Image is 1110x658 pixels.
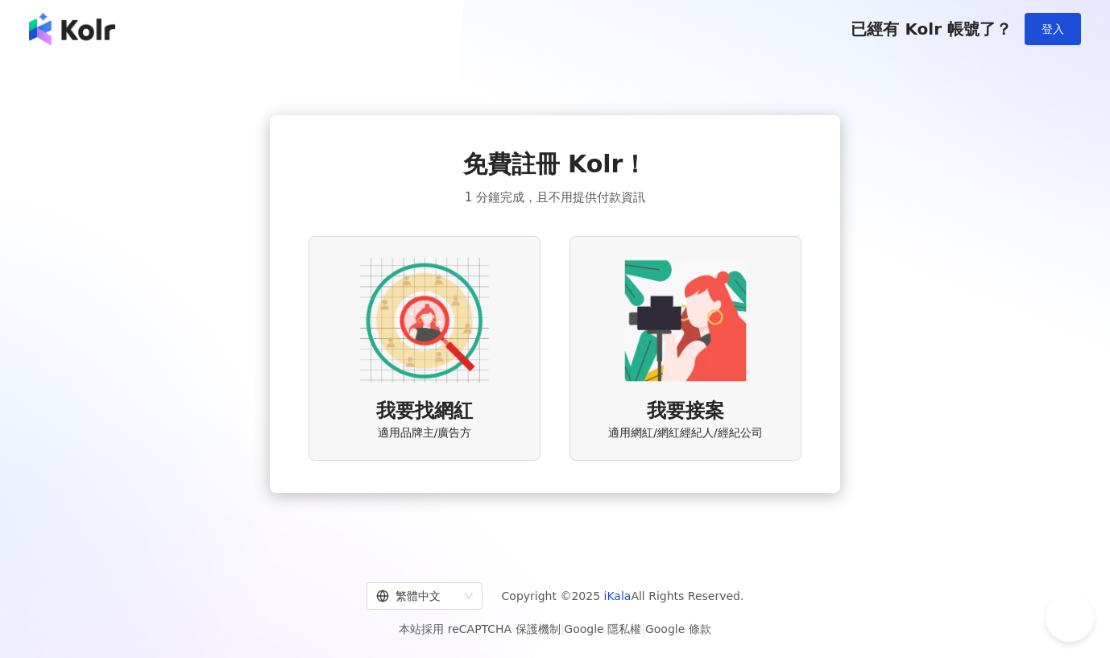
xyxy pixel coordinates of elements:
button: 登入 [1025,13,1081,45]
span: | [561,623,565,635]
a: Google 條款 [645,623,711,635]
span: 登入 [1042,23,1064,35]
span: 適用品牌主/廣告方 [378,425,472,441]
span: 本站採用 reCAPTCHA 保護機制 [399,619,710,639]
span: | [641,623,645,635]
span: 適用網紅/網紅經紀人/經紀公司 [608,425,762,441]
span: 已經有 Kolr 帳號了？ [851,19,1012,39]
img: KOL identity option [621,256,750,385]
span: 我要接案 [647,398,724,425]
span: 免費註冊 Kolr！ [463,147,648,181]
a: Google 隱私權 [564,623,641,635]
iframe: Help Scout Beacon - Open [1046,594,1094,642]
span: Copyright © 2025 All Rights Reserved. [502,586,744,606]
a: iKala [604,590,632,602]
div: 繁體中文 [376,583,458,609]
span: 1 分鐘完成，且不用提供付款資訊 [465,188,645,207]
span: 我要找網紅 [376,398,473,425]
img: AD identity option [360,256,489,385]
img: logo [29,13,115,45]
